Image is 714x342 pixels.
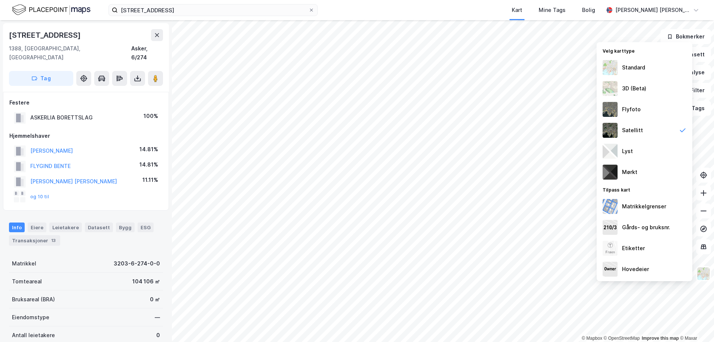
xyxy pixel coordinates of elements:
[597,183,692,196] div: Tilpass kart
[132,277,160,286] div: 104 106 ㎡
[114,259,160,268] div: 3203-6-274-0-0
[675,83,711,98] button: Filter
[30,113,93,122] div: ASKERLIA BORETTSLAG
[676,101,711,116] button: Tags
[603,144,618,159] img: luj3wr1y2y3+OchiMxRmMxRlscgabnMEmZ7DJGWxyBpucwSZnsMkZbHIGm5zBJmewyRlscgabnMEmZ7DJGWxyBpucwSZnsMkZ...
[12,331,55,340] div: Antall leietakere
[622,63,645,72] div: Standard
[144,112,158,121] div: 100%
[138,223,154,232] div: ESG
[12,259,36,268] div: Matrikkel
[603,262,618,277] img: majorOwner.b5e170eddb5c04bfeeff.jpeg
[696,267,711,281] img: Z
[50,237,57,244] div: 13
[12,313,49,322] div: Eiendomstype
[622,223,670,232] div: Gårds- og bruksnr.
[85,223,113,232] div: Datasett
[603,220,618,235] img: cadastreKeys.547ab17ec502f5a4ef2b.jpeg
[603,199,618,214] img: cadastreBorders.cfe08de4b5ddd52a10de.jpeg
[604,336,640,341] a: OpenStreetMap
[622,168,637,177] div: Mørkt
[582,6,595,15] div: Bolig
[49,223,82,232] div: Leietakere
[12,295,55,304] div: Bruksareal (BRA)
[539,6,566,15] div: Mine Tags
[9,71,73,86] button: Tag
[9,235,60,246] div: Transaksjoner
[12,3,90,16] img: logo.f888ab2527a4732fd821a326f86c7f29.svg
[150,295,160,304] div: 0 ㎡
[622,244,645,253] div: Etiketter
[512,6,522,15] div: Kart
[603,81,618,96] img: Z
[603,102,618,117] img: Z
[642,336,679,341] a: Improve this map
[12,277,42,286] div: Tomteareal
[139,160,158,169] div: 14.81%
[677,306,714,342] iframe: Chat Widget
[622,265,649,274] div: Hovedeier
[582,336,602,341] a: Mapbox
[622,105,641,114] div: Flyfoto
[615,6,690,15] div: [PERSON_NAME] [PERSON_NAME]
[139,145,158,154] div: 14.81%
[9,131,163,140] div: Hjemmelshaver
[603,60,618,75] img: Z
[116,223,135,232] div: Bygg
[597,44,692,57] div: Velg karttype
[622,147,633,156] div: Lyst
[9,29,82,41] div: [STREET_ADDRESS]
[131,44,163,62] div: Asker, 6/274
[622,126,643,135] div: Satellitt
[603,123,618,138] img: 9k=
[9,98,163,107] div: Festere
[603,241,618,256] img: Z
[603,165,618,180] img: nCdM7BzjoCAAAAAElFTkSuQmCC
[9,223,25,232] div: Info
[622,202,666,211] div: Matrikkelgrenser
[28,223,46,232] div: Eiere
[118,4,308,16] input: Søk på adresse, matrikkel, gårdeiere, leietakere eller personer
[9,44,131,62] div: 1388, [GEOGRAPHIC_DATA], [GEOGRAPHIC_DATA]
[661,29,711,44] button: Bokmerker
[156,331,160,340] div: 0
[142,175,158,184] div: 11.11%
[622,84,646,93] div: 3D (Beta)
[155,313,160,322] div: —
